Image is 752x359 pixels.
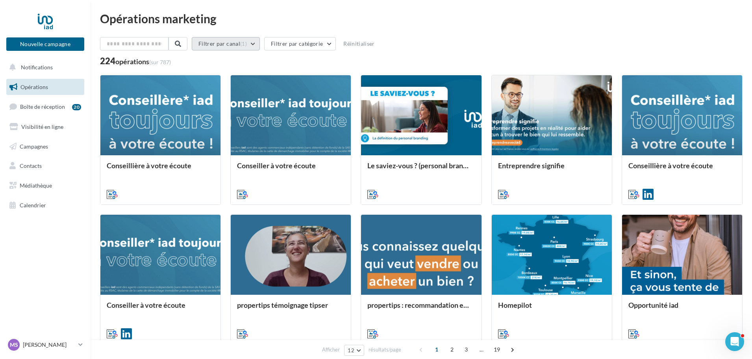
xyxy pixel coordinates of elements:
[23,341,75,349] p: [PERSON_NAME]
[5,79,86,95] a: Opérations
[100,57,171,65] div: 224
[5,98,86,115] a: Boîte de réception20
[100,13,743,24] div: Opérations marketing
[322,346,340,353] span: Afficher
[5,119,86,135] a: Visibilité en ligne
[367,301,475,317] div: propertips : recommandation en 2 clics
[20,182,52,189] span: Médiathèque
[369,346,401,353] span: résultats/page
[149,59,171,65] span: (sur 787)
[725,332,744,351] iframe: Intercom live chat
[240,41,247,47] span: (1)
[21,123,63,130] span: Visibilité en ligne
[20,84,48,90] span: Opérations
[5,59,83,76] button: Notifications
[115,58,171,65] div: opérations
[446,343,458,356] span: 2
[192,37,260,50] button: Filtrer par canal(1)
[5,138,86,155] a: Campagnes
[367,162,475,177] div: Le saviez-vous ? (personal branding)
[6,337,84,352] a: MS [PERSON_NAME]
[20,143,48,149] span: Campagnes
[344,345,364,356] button: 12
[5,158,86,174] a: Contacts
[237,162,345,177] div: Conseiller à votre écoute
[5,177,86,194] a: Médiathèque
[491,343,504,356] span: 19
[340,39,378,48] button: Réinitialiser
[5,197,86,214] a: Calendrier
[72,104,81,110] div: 20
[348,347,354,353] span: 12
[107,301,214,317] div: Conseiller à votre écoute
[460,343,472,356] span: 3
[498,162,606,177] div: Entreprendre signifie
[20,103,65,110] span: Boîte de réception
[430,343,443,356] span: 1
[21,64,53,71] span: Notifications
[498,301,606,317] div: Homepilot
[6,37,84,51] button: Nouvelle campagne
[628,301,736,317] div: Opportunité iad
[237,301,345,317] div: propertips témoignage tipser
[20,162,42,169] span: Contacts
[628,162,736,177] div: Conseillière à votre écoute
[264,37,336,50] button: Filtrer par catégorie
[20,202,46,208] span: Calendrier
[107,162,214,177] div: Conseillière à votre écoute
[10,341,18,349] span: MS
[475,343,488,356] span: ...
